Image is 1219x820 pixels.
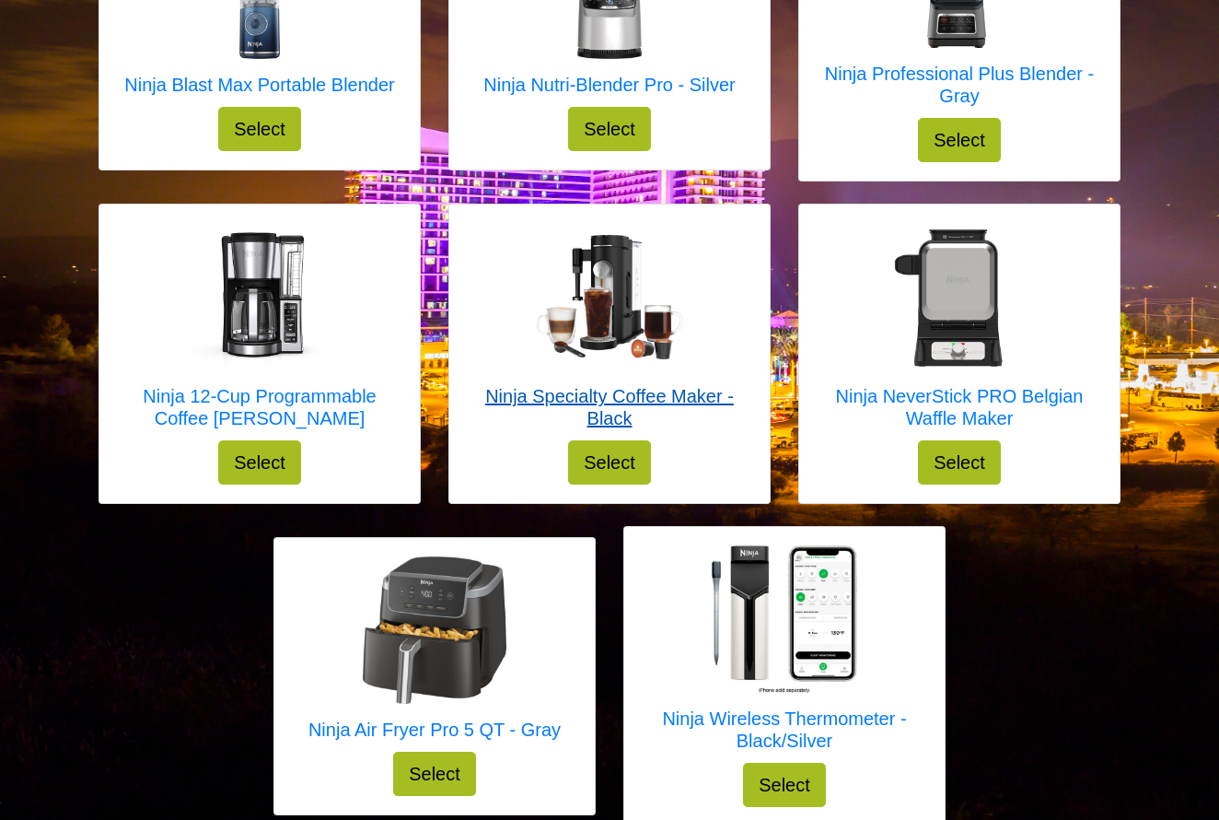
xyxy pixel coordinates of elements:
img: Ninja NeverStick PRO Belgian Waffle Maker [886,223,1033,370]
a: Ninja Wireless Thermometer - Black/Silver Ninja Wireless Thermometer - Black/Silver [643,545,926,763]
a: Ninja Specialty Coffee Maker - Black Ninja Specialty Coffee Maker - Black [468,223,751,440]
h5: Ninja Air Fryer Pro 5 QT - Gray [308,719,561,741]
img: Ninja 12-Cup Programmable Coffee Brewer [186,223,333,370]
img: Ninja Air Fryer Pro 5 QT - Gray [361,556,508,704]
h5: Ninja 12-Cup Programmable Coffee [PERSON_NAME] [118,385,401,429]
button: Select [218,440,301,485]
h5: Ninja Professional Plus Blender - Gray [818,63,1101,107]
h5: Ninja Nutri-Blender Pro - Silver [483,74,735,96]
h5: Ninja Wireless Thermometer - Black/Silver [643,708,926,752]
a: Ninja Air Fryer Pro 5 QT - Gray Ninja Air Fryer Pro 5 QT - Gray [308,556,561,752]
img: Ninja Wireless Thermometer - Black/Silver [711,545,858,693]
button: Select [918,118,1001,162]
h5: Ninja Specialty Coffee Maker - Black [468,385,751,429]
a: Ninja 12-Cup Programmable Coffee Brewer Ninja 12-Cup Programmable Coffee [PERSON_NAME] [118,223,401,440]
button: Select [218,107,301,151]
button: Select [568,107,651,151]
button: Select [393,752,476,796]
h5: Ninja NeverStick PRO Belgian Waffle Maker [818,385,1101,429]
img: Ninja Specialty Coffee Maker - Black [536,235,683,360]
button: Select [743,763,826,807]
button: Select [918,440,1001,485]
button: Select [568,440,651,485]
h5: Ninja Blast Max Portable Blender [124,74,394,96]
a: Ninja NeverStick PRO Belgian Waffle Maker Ninja NeverStick PRO Belgian Waffle Maker [818,223,1101,440]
